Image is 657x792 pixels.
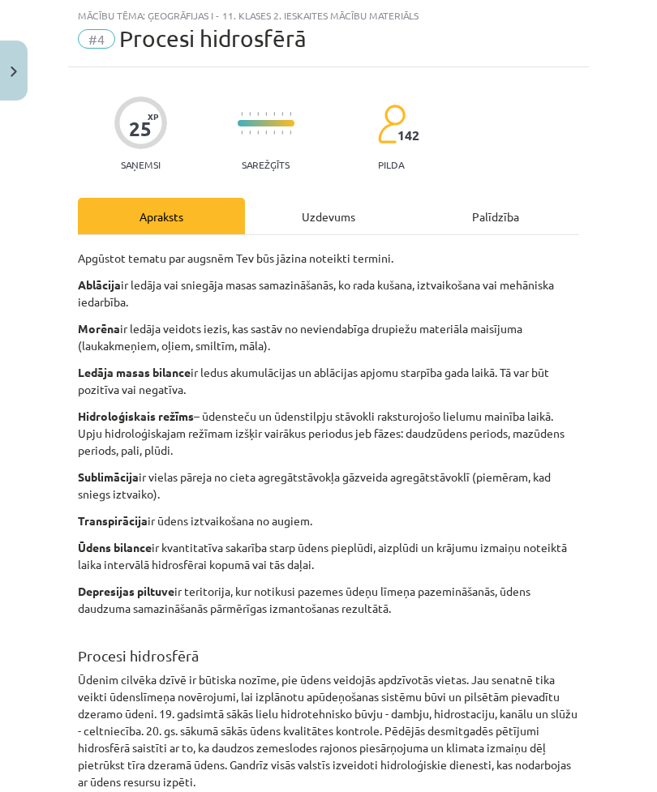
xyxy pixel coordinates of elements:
p: Apgūstot tematu par augsnēm Tev būs jāzina noteikti termini. [78,250,579,267]
div: Apraksts [78,198,245,234]
div: Mācību tēma: Ģeogrāfijas i - 11. klases 2. ieskaites mācību materiāls [78,10,579,21]
div: Palīdzība [412,198,579,234]
b: Sublimācija [78,469,139,484]
b: Ablācija [78,277,121,292]
img: icon-short-line-57e1e144782c952c97e751825c79c345078a6d821885a25fce030b3d8c18986b.svg [290,131,291,135]
img: icon-short-line-57e1e144782c952c97e751825c79c345078a6d821885a25fce030b3d8c18986b.svg [249,112,251,116]
span: Procesi hidrosfērā [119,25,307,52]
img: icon-short-line-57e1e144782c952c97e751825c79c345078a6d821885a25fce030b3d8c18986b.svg [257,112,259,116]
img: icon-short-line-57e1e144782c952c97e751825c79c345078a6d821885a25fce030b3d8c18986b.svg [281,131,283,135]
b: Hidroloģiskais režīms [78,409,194,423]
p: ir kvantitatīva sakarība starp ūdens pieplūdi, aizplūdi un krājumu izmaiņu noteiktā laika intervā... [78,539,579,573]
b: Morēna [78,321,120,336]
img: icon-short-line-57e1e144782c952c97e751825c79c345078a6d821885a25fce030b3d8c18986b.svg [241,112,243,116]
img: icon-short-line-57e1e144782c952c97e751825c79c345078a6d821885a25fce030b3d8c18986b.svg [281,112,283,116]
img: icon-short-line-57e1e144782c952c97e751825c79c345078a6d821885a25fce030b3d8c18986b.svg [265,112,267,116]
span: #4 [78,29,115,49]
img: icon-short-line-57e1e144782c952c97e751825c79c345078a6d821885a25fce030b3d8c18986b.svg [249,131,251,135]
div: Uzdevums [245,198,412,234]
img: icon-short-line-57e1e144782c952c97e751825c79c345078a6d821885a25fce030b3d8c18986b.svg [265,131,267,135]
p: ir ledus akumulācijas un ablācijas apjomu starpība gada laikā. Tā var būt pozitīva vai negatīva. [78,364,579,398]
p: Sarežģīts [242,159,290,170]
img: icon-short-line-57e1e144782c952c97e751825c79c345078a6d821885a25fce030b3d8c18986b.svg [273,131,275,135]
b: Depresijas piltuve [78,584,174,598]
b: Transpirācija [78,513,148,528]
div: 25 [129,118,152,140]
b: Ūdens bilance [78,540,152,554]
p: ir ledāja veidots iezis, kas sastāv no neviendabīga drupiežu materiāla maisījuma (laukakmeņiem, o... [78,320,579,354]
p: Ūdenim cilvēka dzīvē ir būtiska nozīme, pie ūdens veidojās apdzīvotās vietas. Jau senatnē tika ve... [78,671,579,790]
p: – ūdensteču un ūdenstilpju stāvokli raksturojošo lielumu mainība laikā. Upju hidroloģiskajam režī... [78,408,579,459]
span: XP [148,112,158,121]
img: icon-short-line-57e1e144782c952c97e751825c79c345078a6d821885a25fce030b3d8c18986b.svg [257,131,259,135]
p: ir ledāja vai sniegāja masas samazināšanās, ko rada kušana, iztvaikošana vai mehāniska iedarbība. [78,276,579,310]
img: icon-close-lesson-0947bae3869378f0d4975bcd49f059093ad1ed9edebbc8119c70593378902aed.svg [11,66,17,77]
img: icon-short-line-57e1e144782c952c97e751825c79c345078a6d821885a25fce030b3d8c18986b.svg [290,112,291,116]
img: students-c634bb4e5e11cddfef0936a35e636f08e4e9abd3cc4e673bd6f9a4125e45ecb1.svg [377,104,406,144]
p: pilda [378,159,404,170]
span: 142 [397,128,419,143]
h2: Procesi hidrosfērā [78,627,579,666]
p: ir vielas pāreja no cieta agregātstāvokļa gāzveida agregātstāvoklī (piemēram, kad sniegs iztvaiko). [78,469,579,503]
img: icon-short-line-57e1e144782c952c97e751825c79c345078a6d821885a25fce030b3d8c18986b.svg [273,112,275,116]
p: ir ūdens iztvaikošana no augiem. [78,512,579,529]
b: Ledāja masas bilance [78,365,191,379]
img: icon-short-line-57e1e144782c952c97e751825c79c345078a6d821885a25fce030b3d8c18986b.svg [241,131,243,135]
p: ir teritorija, kur notikusi pazemes ūdeņu līmeņa pazemināšanās, ūdens daudzuma samazināšanās pārm... [78,583,579,617]
p: Saņemsi [114,159,167,170]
